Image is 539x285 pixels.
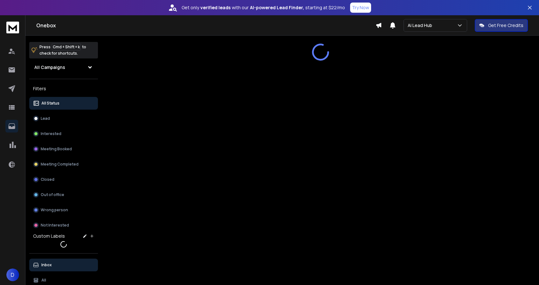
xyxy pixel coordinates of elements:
[29,173,98,186] button: Closed
[29,61,98,74] button: All Campaigns
[36,22,376,29] h1: Onebox
[39,44,86,57] p: Press to check for shortcuts.
[41,207,68,213] p: Wrong person
[41,177,54,182] p: Closed
[29,112,98,125] button: Lead
[488,22,523,29] p: Get Free Credits
[352,4,369,11] p: Try Now
[41,262,52,268] p: Inbox
[29,158,98,171] button: Meeting Completed
[6,268,19,281] button: D
[29,84,98,93] h3: Filters
[41,131,61,136] p: Interested
[41,162,79,167] p: Meeting Completed
[250,4,304,11] strong: AI-powered Lead Finder,
[350,3,371,13] button: Try Now
[200,4,231,11] strong: verified leads
[41,223,69,228] p: Not Interested
[29,259,98,271] button: Inbox
[29,188,98,201] button: Out of office
[29,219,98,232] button: Not Interested
[408,22,435,29] p: Ai Lead Hub
[41,101,59,106] p: All Status
[29,127,98,140] button: Interested
[475,19,528,32] button: Get Free Credits
[34,64,65,71] h1: All Campaigns
[41,192,64,197] p: Out of office
[182,4,345,11] p: Get only with our starting at $22/mo
[29,143,98,155] button: Meeting Booked
[41,278,46,283] p: All
[6,22,19,33] img: logo
[29,204,98,216] button: Wrong person
[29,97,98,110] button: All Status
[33,233,65,239] h3: Custom Labels
[41,116,50,121] p: Lead
[52,43,81,51] span: Cmd + Shift + k
[41,146,72,152] p: Meeting Booked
